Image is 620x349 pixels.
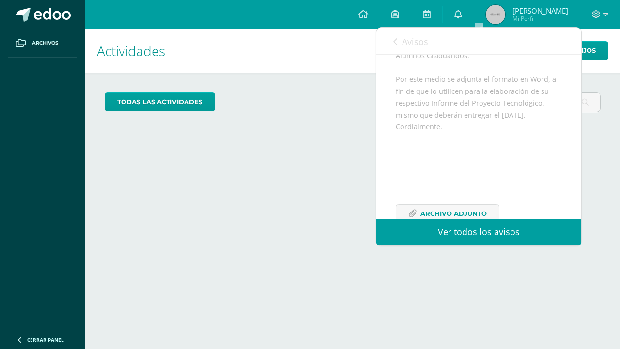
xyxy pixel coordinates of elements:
[97,29,608,73] h1: Actividades
[105,92,215,111] a: todas las Actividades
[396,204,499,223] a: Archivo Adjunto
[376,219,581,245] a: Ver todos los avisos
[8,29,77,58] a: Archivos
[27,336,64,343] span: Cerrar panel
[32,39,58,47] span: Archivos
[420,205,487,223] span: Archivo Adjunto
[486,5,505,24] img: 45x45
[402,36,428,47] span: Avisos
[396,50,562,235] div: Alumnos Graduandos: Por este medio se adjunta el formato en Word, a fin de que lo utilicen para l...
[512,6,568,15] span: [PERSON_NAME]
[512,15,568,23] span: Mi Perfil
